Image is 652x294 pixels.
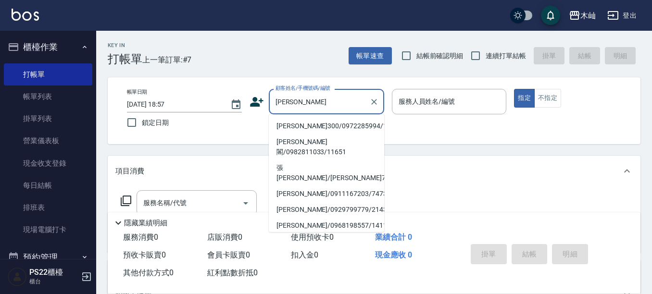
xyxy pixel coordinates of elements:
li: [PERSON_NAME]/0968198557/14116 [269,218,384,233]
span: 上一筆訂單:#7 [142,54,192,66]
button: 木屾 [565,6,600,25]
a: 現場電腦打卡 [4,219,92,241]
a: 帳單列表 [4,86,92,108]
button: 指定 [514,89,535,108]
li: [PERSON_NAME]/0911167203/7473 [269,186,384,202]
div: 項目消費 [108,156,640,186]
div: 木屾 [580,10,596,22]
li: 張[PERSON_NAME]/[PERSON_NAME]7291/7291 [269,160,384,186]
span: 連續打單結帳 [486,51,526,61]
button: Open [238,196,253,211]
h2: Key In [108,42,142,49]
span: 會員卡販賣 0 [207,250,250,259]
a: 掛單列表 [4,108,92,130]
button: 帳單速查 [349,47,392,65]
a: 營業儀表板 [4,130,92,152]
span: 紅利點數折抵 0 [207,268,258,277]
label: 帳單日期 [127,88,147,96]
li: [PERSON_NAME]/0929799779/21436 [269,202,384,218]
button: 櫃檯作業 [4,35,92,60]
button: Choose date, selected date is 2025-09-12 [225,93,248,116]
button: save [541,6,560,25]
span: 鎖定日期 [142,118,169,128]
button: 預約管理 [4,245,92,270]
button: Clear [367,95,381,109]
p: 項目消費 [115,166,144,176]
li: [PERSON_NAME]300/0972285994/1507 [269,118,384,134]
input: YYYY/MM/DD hh:mm [127,97,221,112]
h3: 打帳單 [108,52,142,66]
a: 排班表 [4,196,92,219]
p: 隱藏業績明細 [124,218,167,228]
img: Logo [12,9,39,21]
a: 每日結帳 [4,174,92,196]
h5: PS22櫃檯 [29,268,78,277]
li: [PERSON_NAME]閣/0982811033/11651 [269,134,384,160]
p: 櫃台 [29,277,78,286]
span: 使用預收卡 0 [291,233,334,242]
span: 其他付款方式 0 [123,268,174,277]
span: 扣入金 0 [291,250,318,259]
span: 店販消費 0 [207,233,242,242]
a: 打帳單 [4,63,92,86]
span: 服務消費 0 [123,233,158,242]
img: Person [8,267,27,286]
button: 不指定 [534,89,561,108]
span: 現金應收 0 [375,250,412,259]
button: 登出 [603,7,640,24]
span: 結帳前確認明細 [416,51,464,61]
span: 業績合計 0 [375,233,412,242]
span: 預收卡販賣 0 [123,250,166,259]
a: 現金收支登錄 [4,152,92,174]
label: 顧客姓名/手機號碼/編號 [276,85,330,92]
